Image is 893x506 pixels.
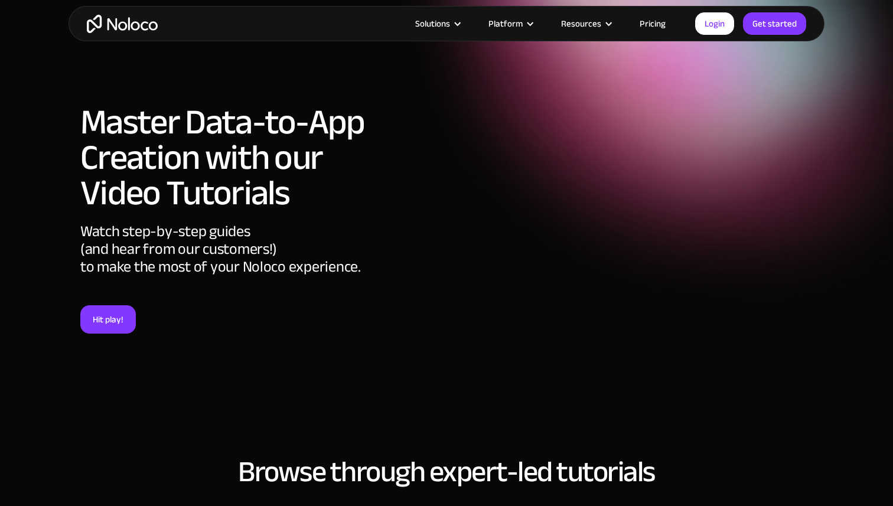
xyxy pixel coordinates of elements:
[415,16,450,31] div: Solutions
[625,16,680,31] a: Pricing
[80,105,379,211] h1: Master Data-to-App Creation with our Video Tutorials
[80,456,813,488] h2: Browse through expert-led tutorials
[400,16,474,31] div: Solutions
[87,15,158,33] a: home
[80,223,379,305] div: Watch step-by-step guides (and hear from our customers!) to make the most of your Noloco experience.
[695,12,734,35] a: Login
[546,16,625,31] div: Resources
[743,12,806,35] a: Get started
[561,16,601,31] div: Resources
[80,305,136,334] a: Hit play!
[488,16,523,31] div: Platform
[390,100,813,338] iframe: Introduction to Noloco ┃No Code App Builder┃Create Custom Business Tools Without Code┃
[474,16,546,31] div: Platform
